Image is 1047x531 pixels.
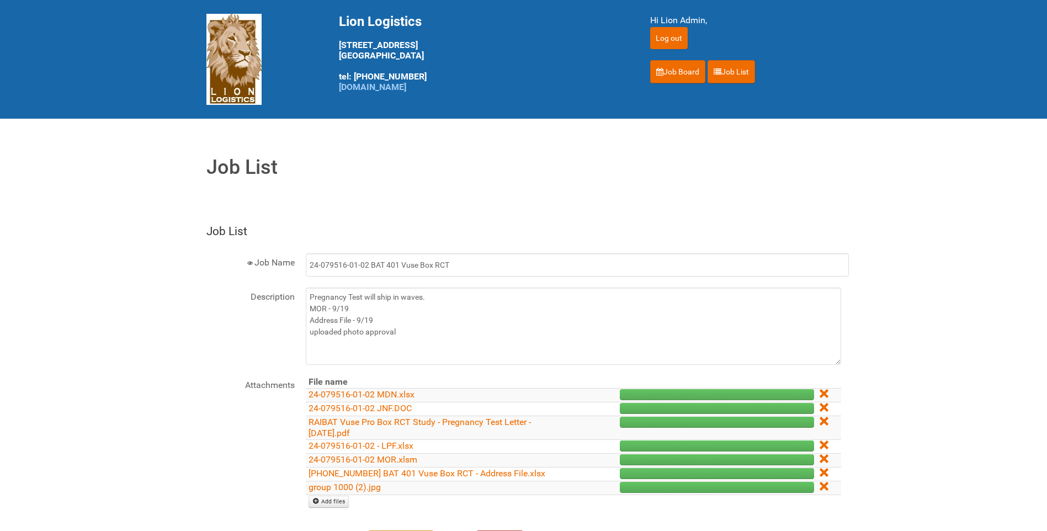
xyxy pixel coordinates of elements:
a: [PHONE_NUMBER] BAT 401 Vuse Box RCT - Address File.xlsx [309,468,545,479]
h1: Job List [206,152,841,182]
a: [DOMAIN_NAME] [339,82,406,92]
div: Hi Lion Admin, [650,14,841,27]
a: 24-079516-01-02 - LPF.xlsx [309,440,413,451]
div: [STREET_ADDRESS] [GEOGRAPHIC_DATA] tel: [PHONE_NUMBER] [339,14,623,92]
textarea: Pregnancy Test will ship in waves. MOR - 9/19 Address File - 9/19 uploaded photo approval [306,288,841,365]
a: 24-079516-01-02 MDN.xlsx [309,389,414,400]
a: Lion Logistics [206,54,262,64]
label: Job Name [206,253,295,269]
a: RAIBAT Vuse Pro Box RCT Study - Pregnancy Test Letter - [DATE].pdf [309,417,531,438]
a: Job Board [650,60,705,83]
th: File name [306,376,550,389]
a: group 1000 (2).jpg [309,482,381,492]
input: Log out [650,27,688,49]
a: Add files [309,496,349,508]
a: 24-079516-01-02 MOR.xlsm [309,454,417,465]
span: Lion Logistics [339,14,422,29]
a: 24-079516-01-02 JNF.DOC [309,403,412,413]
img: Lion Logistics [206,14,262,105]
label: Attachments [206,376,295,392]
label: Description [206,288,295,304]
a: Job List [708,60,755,83]
legend: Job List [206,223,841,240]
